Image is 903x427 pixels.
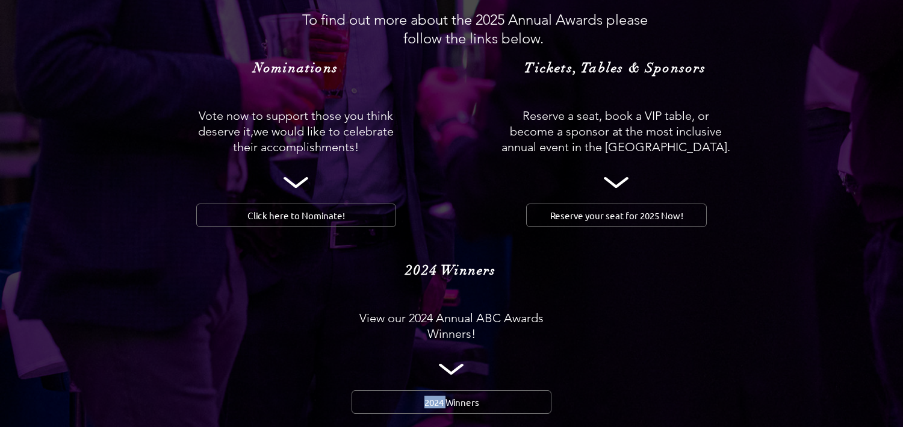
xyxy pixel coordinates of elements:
[526,204,707,227] a: Reserve your seat for 2025 Now!
[253,60,338,76] span: Nominations
[406,262,496,278] span: 2024 Winners
[302,11,648,47] span: To find out more about the 2025 Annual Awards please follow the links below.
[233,124,394,154] span: we would like to celebrate their accomplishments!
[352,390,551,414] a: 2024 Winners
[501,108,730,154] span: Reserve a seat, book a VIP table, or become a sponsor at the most inclusive annual event in the [...
[359,311,544,341] span: View our 2024 Annual ABC Awards Winners!
[524,60,706,76] span: Tickets, Tables & Sponsors
[247,209,345,222] span: Click here to Nominate!
[550,209,683,222] span: Reserve your seat for 2025 Now!
[198,108,393,139] span: Vote now to support those you think deserve it,
[196,204,396,227] a: Click here to Nominate!
[424,396,479,408] span: 2024 Winners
